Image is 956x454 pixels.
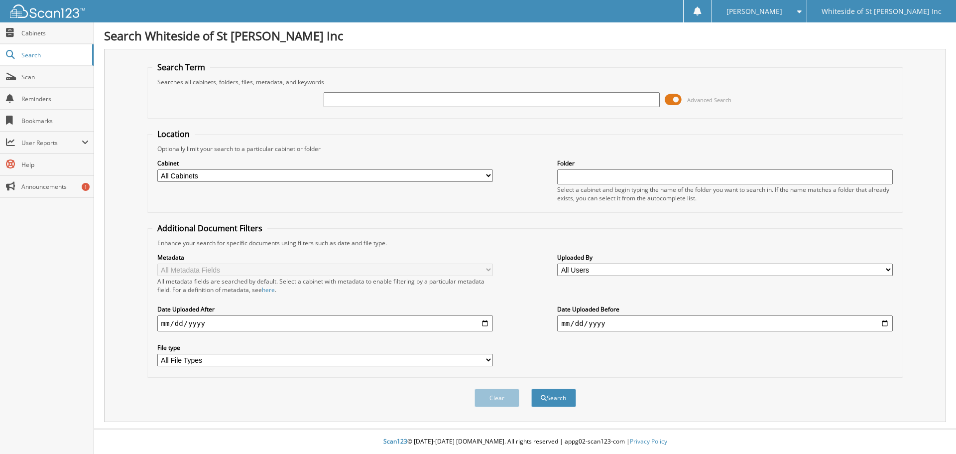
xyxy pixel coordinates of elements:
input: end [557,315,893,331]
div: 1 [82,183,90,191]
img: scan123-logo-white.svg [10,4,85,18]
a: Privacy Policy [630,437,667,446]
span: Scan123 [383,437,407,446]
span: Scan [21,73,89,81]
span: [PERSON_NAME] [726,8,782,14]
input: start [157,315,493,331]
span: Advanced Search [687,96,731,104]
div: Select a cabinet and begin typing the name of the folder you want to search in. If the name match... [557,185,893,202]
label: Folder [557,159,893,167]
span: Announcements [21,182,89,191]
legend: Search Term [152,62,210,73]
span: Reminders [21,95,89,103]
span: Cabinets [21,29,89,37]
h1: Search Whiteside of St [PERSON_NAME] Inc [104,27,946,44]
a: here [262,286,275,294]
div: All metadata fields are searched by default. Select a cabinet with metadata to enable filtering b... [157,277,493,294]
button: Clear [475,389,519,407]
label: Date Uploaded Before [557,305,893,313]
div: Searches all cabinets, folders, files, metadata, and keywords [152,78,898,86]
span: User Reports [21,139,82,147]
div: Optionally limit your search to a particular cabinet or folder [152,145,898,153]
label: Uploaded By [557,253,893,262]
legend: Additional Document Filters [152,223,267,234]
button: Search [531,389,576,407]
label: Cabinet [157,159,493,167]
span: Help [21,160,89,169]
label: Metadata [157,253,493,262]
span: Whiteside of St [PERSON_NAME] Inc [822,8,942,14]
span: Search [21,51,87,59]
span: Bookmarks [21,117,89,125]
div: © [DATE]-[DATE] [DOMAIN_NAME]. All rights reserved | appg02-scan123-com | [94,430,956,454]
label: Date Uploaded After [157,305,493,313]
div: Enhance your search for specific documents using filters such as date and file type. [152,239,898,247]
label: File type [157,343,493,352]
iframe: Chat Widget [906,406,956,454]
legend: Location [152,129,195,140]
